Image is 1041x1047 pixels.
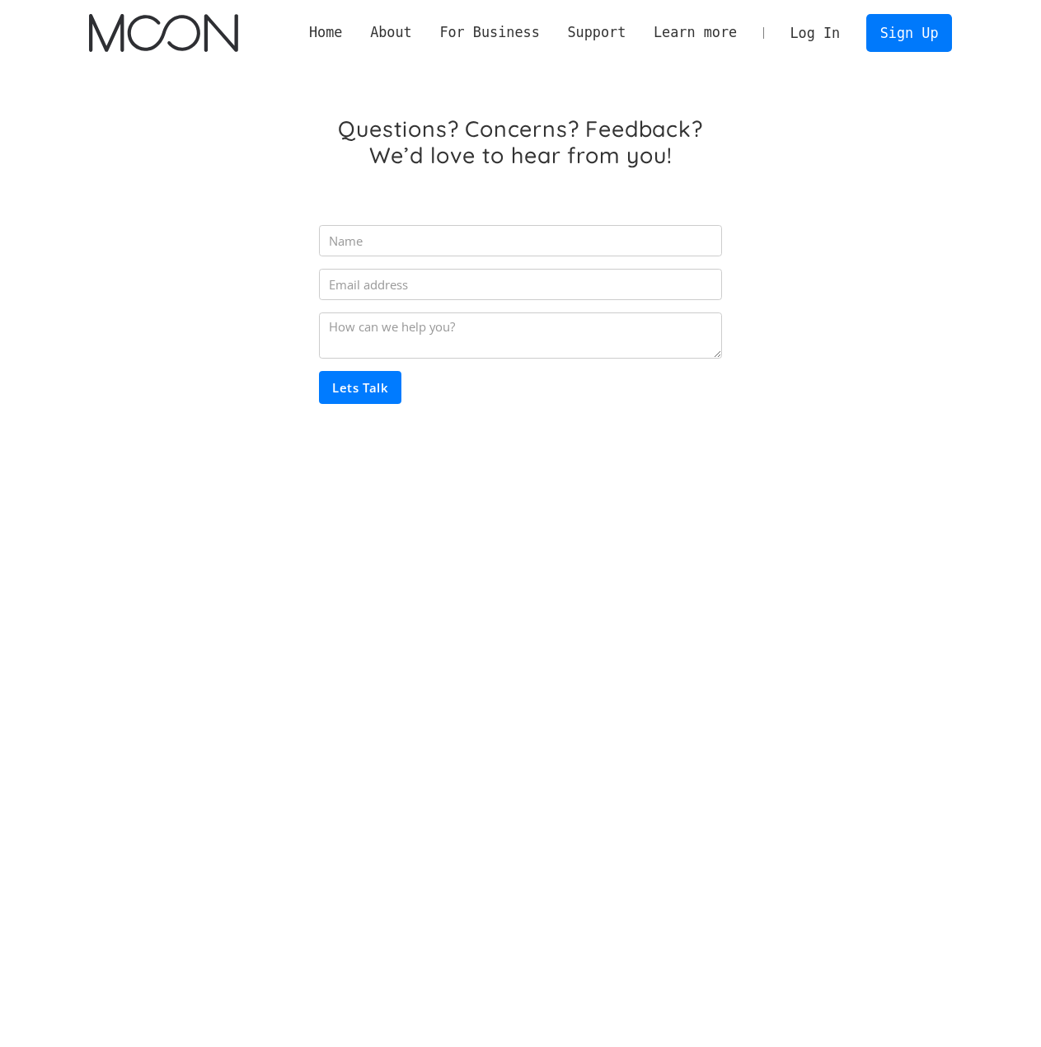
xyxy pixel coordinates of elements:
[89,14,238,52] img: Moon Logo
[295,22,356,43] a: Home
[319,214,721,404] form: Email Form
[567,22,626,43] div: Support
[866,14,952,51] a: Sign Up
[426,22,554,43] div: For Business
[319,225,721,256] input: Name
[439,22,539,43] div: For Business
[370,22,412,43] div: About
[640,22,751,43] div: Learn more
[654,22,737,43] div: Learn more
[319,371,401,404] input: Lets Talk
[554,22,640,43] div: Support
[356,22,425,43] div: About
[89,14,238,52] a: home
[776,15,854,51] a: Log In
[319,115,721,168] h1: Questions? Concerns? Feedback? We’d love to hear from you!
[319,269,721,300] input: Email address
